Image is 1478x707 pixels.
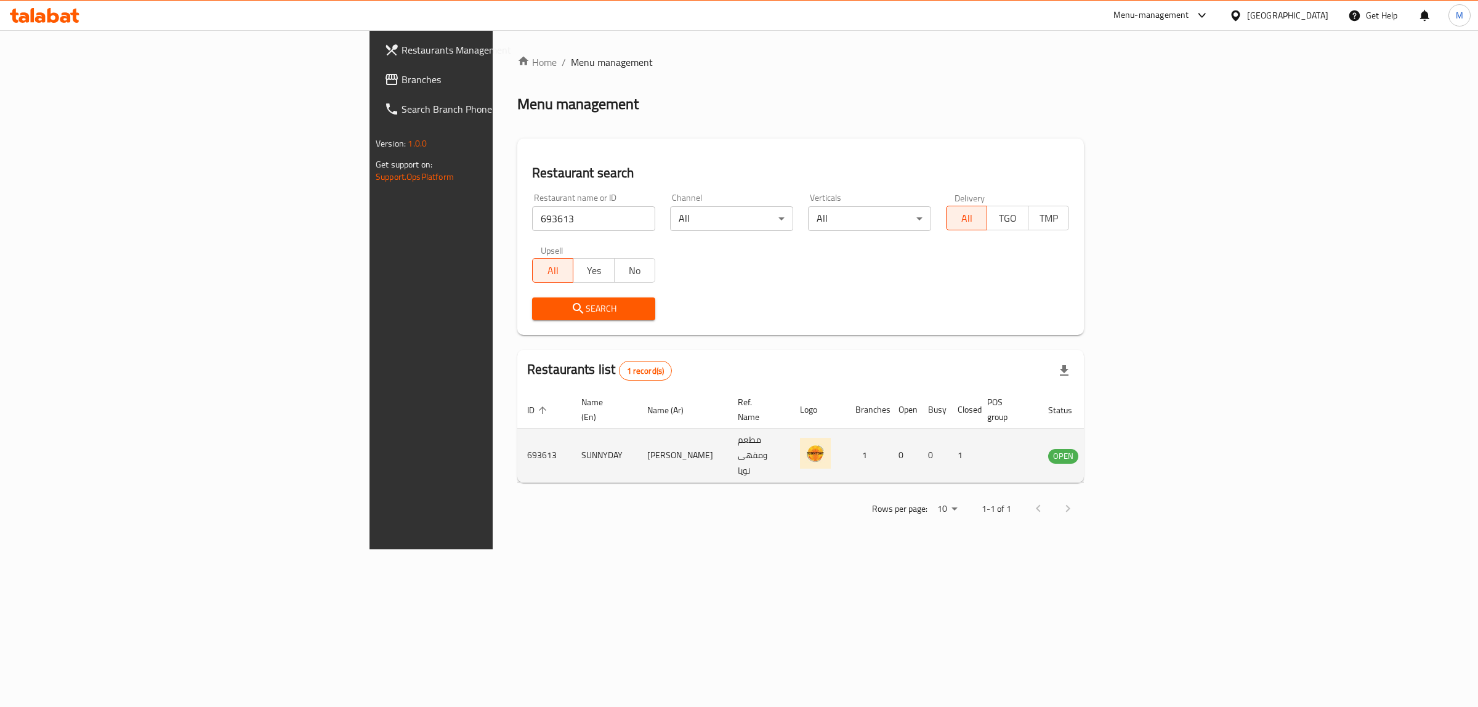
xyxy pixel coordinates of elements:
a: Support.OpsPlatform [376,169,454,185]
span: TGO [992,209,1023,227]
span: Get support on: [376,156,432,172]
p: Rows per page: [872,501,927,517]
p: 1-1 of 1 [982,501,1011,517]
span: No [620,262,650,280]
span: Version: [376,135,406,151]
button: TGO [987,206,1028,230]
button: Search [532,297,655,320]
span: Branches [402,72,607,87]
a: Restaurants Management [374,35,616,65]
td: 0 [918,429,948,483]
th: Logo [790,391,846,429]
button: No [614,258,655,283]
div: All [670,206,793,231]
label: Delivery [955,193,985,202]
span: OPEN [1048,449,1078,463]
h2: Restaurants list [527,360,672,381]
span: Ref. Name [738,395,775,424]
div: Rows per page: [932,500,962,519]
span: Restaurants Management [402,42,607,57]
th: Busy [918,391,948,429]
span: All [951,209,982,227]
span: Status [1048,403,1088,418]
label: Upsell [541,246,563,254]
span: 1.0.0 [408,135,427,151]
span: Search Branch Phone [402,102,607,116]
h2: Restaurant search [532,164,1069,182]
th: Closed [948,391,977,429]
th: Open [889,391,918,429]
button: All [532,258,573,283]
span: Name (En) [581,395,623,424]
td: 1 [948,429,977,483]
span: Yes [578,262,609,280]
button: TMP [1028,206,1069,230]
td: 0 [889,429,918,483]
span: TMP [1033,209,1064,227]
span: Search [542,301,645,317]
div: [GEOGRAPHIC_DATA] [1247,9,1328,22]
div: Total records count [619,361,672,381]
th: Branches [846,391,889,429]
a: Branches [374,65,616,94]
div: OPEN [1048,449,1078,464]
span: ID [527,403,551,418]
td: [PERSON_NAME] [637,429,728,483]
button: Yes [573,258,614,283]
img: SUNNYDAY [800,438,831,469]
div: All [808,206,931,231]
td: 1 [846,429,889,483]
span: All [538,262,568,280]
td: مطعم ومقهى نويا [728,429,790,483]
button: All [946,206,987,230]
a: Search Branch Phone [374,94,616,124]
div: Export file [1049,356,1079,386]
span: M [1456,9,1463,22]
span: Name (Ar) [647,403,700,418]
span: 1 record(s) [620,365,672,377]
table: enhanced table [517,391,1145,483]
span: POS group [987,395,1024,424]
div: Menu-management [1113,8,1189,23]
nav: breadcrumb [517,55,1084,70]
input: Search for restaurant name or ID.. [532,206,655,231]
